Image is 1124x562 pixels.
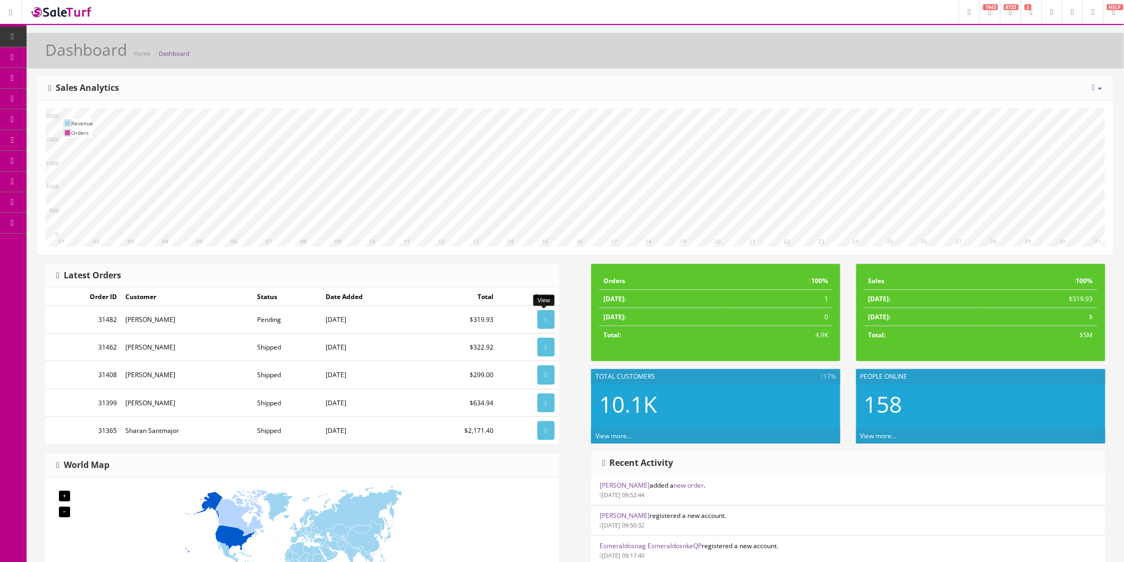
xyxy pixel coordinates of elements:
[722,272,832,290] td: 100%
[603,312,626,321] strong: [DATE]:
[600,511,650,520] a: [PERSON_NAME]
[121,334,253,361] td: [PERSON_NAME]
[56,461,109,470] h3: World Map
[121,361,253,389] td: [PERSON_NAME]
[321,361,418,389] td: [DATE]
[722,326,832,344] td: 4.9K
[121,288,253,306] td: Customer
[46,361,121,389] td: 31408
[821,372,836,381] span: 17%
[418,389,498,416] td: $634.94
[861,431,897,440] a: View more...
[1107,4,1123,10] span: HELP
[321,288,418,306] td: Date Added
[71,118,93,128] td: Revenue
[602,458,674,468] h3: Recent Activity
[595,431,632,440] a: View more...
[253,306,321,334] td: Pending
[600,521,644,529] small: [DATE] 09:50:32
[121,416,253,444] td: Sharan Santmajor
[71,128,93,138] td: Orders
[722,290,832,308] td: 1
[722,308,832,326] td: 0
[56,271,121,280] h3: Latest Orders
[45,41,127,58] h1: Dashboard
[592,475,1105,506] li: added a .
[864,392,1097,416] h2: 158
[134,49,150,57] a: Home
[253,288,321,306] td: Status
[121,389,253,416] td: [PERSON_NAME]
[674,481,704,490] a: new order
[46,288,121,306] td: Order ID
[599,272,722,290] td: Orders
[418,334,498,361] td: $322.92
[599,392,832,416] h2: 10.1K
[253,389,321,416] td: Shipped
[30,5,93,19] img: SaleTurf
[868,312,891,321] strong: [DATE]:
[321,334,418,361] td: [DATE]
[418,361,498,389] td: $299.00
[253,334,321,361] td: Shipped
[59,491,70,501] div: +
[591,369,840,384] div: Total Customers
[253,416,321,444] td: Shipped
[46,416,121,444] td: 31365
[592,505,1105,536] li: registered a new account.
[46,389,121,416] td: 31399
[600,541,702,550] a: Esmeraldosnag EsmeraldosnkeQP
[1004,4,1019,10] span: 8725
[418,416,498,444] td: $2,171.40
[321,389,418,416] td: [DATE]
[978,326,1097,344] td: $5M
[600,491,644,499] small: [DATE] 09:52:44
[868,330,886,339] strong: Total:
[856,369,1105,384] div: People Online
[603,330,621,339] strong: Total:
[533,295,555,306] div: View
[418,306,498,334] td: $319.93
[1025,4,1032,10] span: 3
[603,294,626,303] strong: [DATE]:
[159,49,190,57] a: Dashboard
[498,288,559,306] td: Action
[600,551,644,559] small: [DATE] 09:17:40
[46,306,121,334] td: 31482
[978,290,1097,308] td: $319.93
[978,272,1097,290] td: 100%
[978,308,1097,326] td: $
[418,288,498,306] td: Total
[46,334,121,361] td: 31462
[59,507,70,517] div: −
[121,306,253,334] td: [PERSON_NAME]
[983,4,998,10] span: 1943
[253,361,321,389] td: Shipped
[321,306,418,334] td: [DATE]
[48,83,119,93] h3: Sales Analytics
[600,481,650,490] a: [PERSON_NAME]
[321,416,418,444] td: [DATE]
[868,294,891,303] strong: [DATE]:
[864,272,978,290] td: Sales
